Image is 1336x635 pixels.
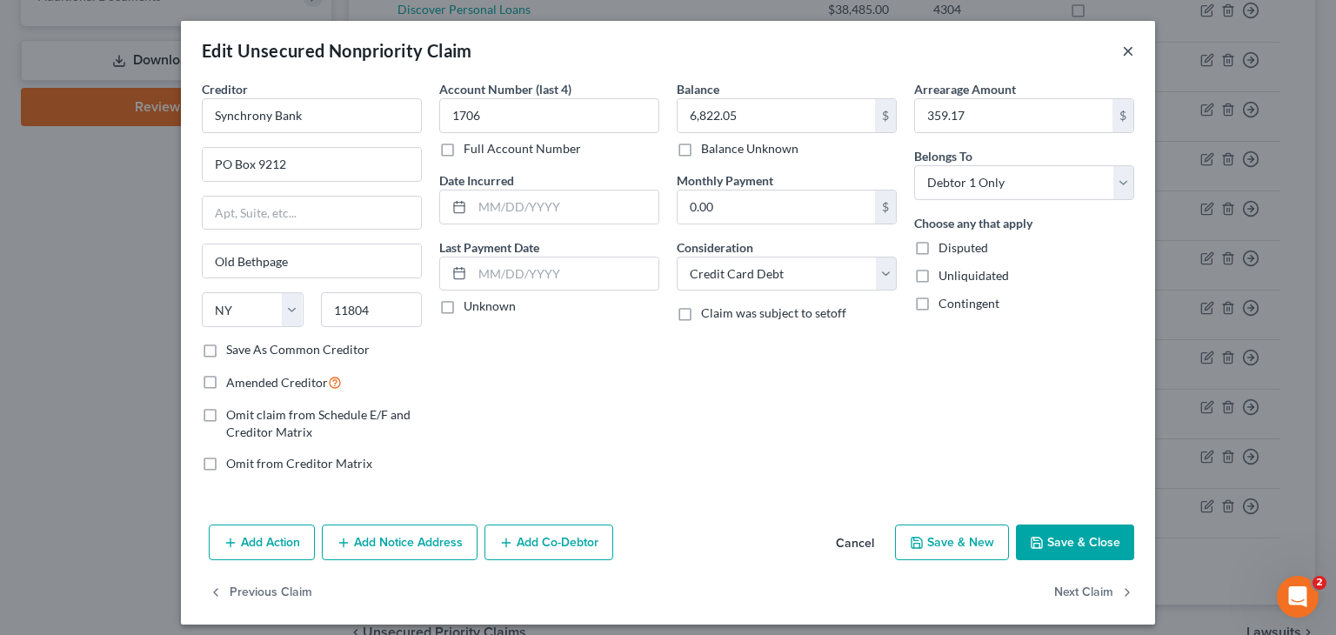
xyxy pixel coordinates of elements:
label: Balance [677,80,719,98]
span: Creditor [202,82,248,97]
span: Claim was subject to setoff [701,305,846,320]
input: 0.00 [678,190,875,224]
label: Balance Unknown [701,140,798,157]
button: Add Co-Debtor [484,525,613,561]
span: Disputed [939,240,988,255]
button: Save & Close [1016,525,1134,561]
span: Belongs To [914,149,972,164]
input: Search creditor by name... [202,98,422,133]
div: $ [1112,99,1133,132]
input: Enter address... [203,148,421,181]
input: MM/DD/YYYY [472,257,658,291]
label: Last Payment Date [439,238,539,257]
span: Omit from Creditor Matrix [226,456,372,471]
input: Enter zip... [321,292,423,327]
label: Arrearage Amount [914,80,1016,98]
input: 0.00 [915,99,1112,132]
button: Cancel [822,526,888,561]
span: Contingent [939,296,999,311]
label: Date Incurred [439,171,514,190]
button: Save & New [895,525,1009,561]
label: Choose any that apply [914,214,1032,232]
div: $ [875,99,896,132]
input: MM/DD/YYYY [472,190,658,224]
input: Apt, Suite, etc... [203,197,421,230]
button: Previous Claim [209,574,312,611]
span: Unliquidated [939,268,1009,283]
iframe: Intercom live chat [1277,576,1319,618]
label: Account Number (last 4) [439,80,571,98]
button: × [1122,40,1134,61]
button: Add Notice Address [322,525,478,561]
input: XXXX [439,98,659,133]
input: Enter city... [203,244,421,277]
div: $ [875,190,896,224]
label: Save As Common Creditor [226,341,370,358]
span: 2 [1313,576,1326,590]
button: Next Claim [1054,574,1134,611]
span: Omit claim from Schedule E/F and Creditor Matrix [226,407,411,439]
label: Full Account Number [464,140,581,157]
div: Edit Unsecured Nonpriority Claim [202,38,472,63]
button: Add Action [209,525,315,561]
label: Consideration [677,238,753,257]
input: 0.00 [678,99,875,132]
label: Unknown [464,297,516,315]
span: Amended Creditor [226,375,328,390]
label: Monthly Payment [677,171,773,190]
